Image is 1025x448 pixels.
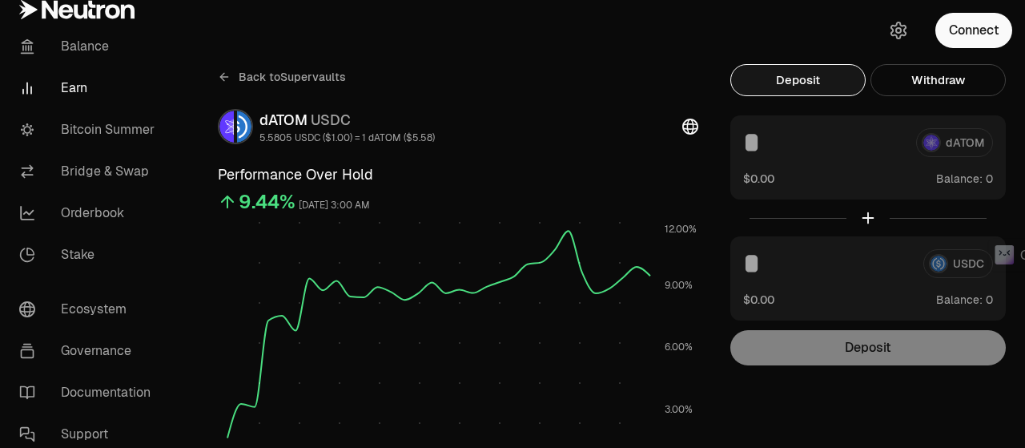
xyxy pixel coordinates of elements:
[665,223,697,236] tspan: 12.00%
[239,189,295,215] div: 9.44%
[219,111,234,143] img: dATOM Logo
[665,403,693,416] tspan: 3.00%
[218,64,346,90] a: Back toSupervaults
[6,289,173,330] a: Ecosystem
[218,163,698,186] h3: Performance Over Hold
[259,131,435,144] div: 5.5805 USDC ($1.00) = 1 dATOM ($5.58)
[6,234,173,276] a: Stake
[935,13,1012,48] button: Connect
[936,171,983,187] span: Balance:
[665,341,693,353] tspan: 6.00%
[936,292,983,308] span: Balance:
[6,372,173,414] a: Documentation
[259,109,435,131] div: dATOM
[6,26,173,67] a: Balance
[665,279,693,292] tspan: 9.00%
[311,111,351,129] span: USDC
[6,330,173,372] a: Governance
[299,196,370,215] div: [DATE] 3:00 AM
[743,170,774,187] button: $0.00
[6,67,173,109] a: Earn
[6,151,173,192] a: Bridge & Swap
[743,291,774,308] button: $0.00
[730,64,866,96] button: Deposit
[237,111,251,143] img: USDC Logo
[870,64,1006,96] button: Withdraw
[239,69,346,85] span: Back to Supervaults
[6,192,173,234] a: Orderbook
[6,109,173,151] a: Bitcoin Summer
